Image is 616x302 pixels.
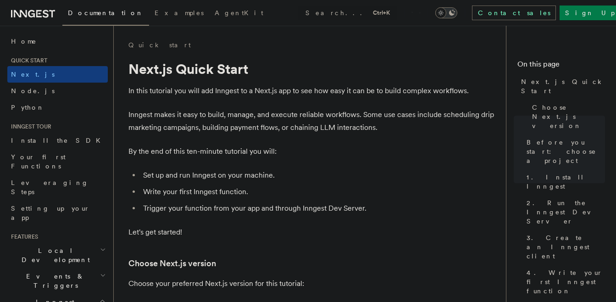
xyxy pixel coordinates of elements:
[7,83,108,99] a: Node.js
[11,179,89,196] span: Leveraging Steps
[527,268,605,296] span: 4. Write your first Inngest function
[11,71,55,78] span: Next.js
[128,257,216,270] a: Choose Next.js version
[128,61,495,77] h1: Next.js Quick Start
[528,99,605,134] a: Choose Next.js version
[215,9,263,17] span: AgentKit
[527,138,605,165] span: Before you start: choose a project
[7,272,100,290] span: Events & Triggers
[523,169,605,195] a: 1. Install Inngest
[209,3,269,25] a: AgentKit
[7,123,51,130] span: Inngest tour
[128,277,495,290] p: Choose your preferred Next.js version for this tutorial:
[523,229,605,264] a: 3. Create an Inngest client
[532,103,605,130] span: Choose Next.js version
[7,200,108,226] a: Setting up your app
[523,134,605,169] a: Before you start: choose a project
[128,145,495,158] p: By the end of this ten-minute tutorial you will:
[7,66,108,83] a: Next.js
[68,9,144,17] span: Documentation
[7,149,108,174] a: Your first Functions
[128,40,191,50] a: Quick start
[521,77,605,95] span: Next.js Quick Start
[371,8,392,17] kbd: Ctrl+K
[140,169,495,182] li: Set up and run Inngest on your machine.
[128,84,495,97] p: In this tutorial you will add Inngest to a Next.js app to see how easy it can be to build complex...
[527,173,605,191] span: 1. Install Inngest
[128,108,495,134] p: Inngest makes it easy to build, manage, and execute reliable workflows. Some use cases include sc...
[472,6,556,20] a: Contact sales
[7,174,108,200] a: Leveraging Steps
[62,3,149,26] a: Documentation
[7,242,108,268] button: Local Development
[11,37,37,46] span: Home
[128,226,495,239] p: Let's get started!
[11,205,90,221] span: Setting up your app
[527,198,605,226] span: 2. Run the Inngest Dev Server
[517,73,605,99] a: Next.js Quick Start
[11,137,106,144] span: Install the SDK
[523,264,605,299] a: 4. Write your first Inngest function
[527,233,605,261] span: 3. Create an Inngest client
[7,233,38,240] span: Features
[149,3,209,25] a: Examples
[7,246,100,264] span: Local Development
[155,9,204,17] span: Examples
[140,202,495,215] li: Trigger your function from your app and through Inngest Dev Server.
[523,195,605,229] a: 2. Run the Inngest Dev Server
[11,104,44,111] span: Python
[517,59,605,73] h4: On this page
[7,268,108,294] button: Events & Triggers
[11,153,66,170] span: Your first Functions
[11,87,55,95] span: Node.js
[298,6,397,20] button: Search...Ctrl+K
[435,7,457,18] button: Toggle dark mode
[140,185,495,198] li: Write your first Inngest function.
[7,33,108,50] a: Home
[7,57,47,64] span: Quick start
[7,132,108,149] a: Install the SDK
[7,99,108,116] a: Python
